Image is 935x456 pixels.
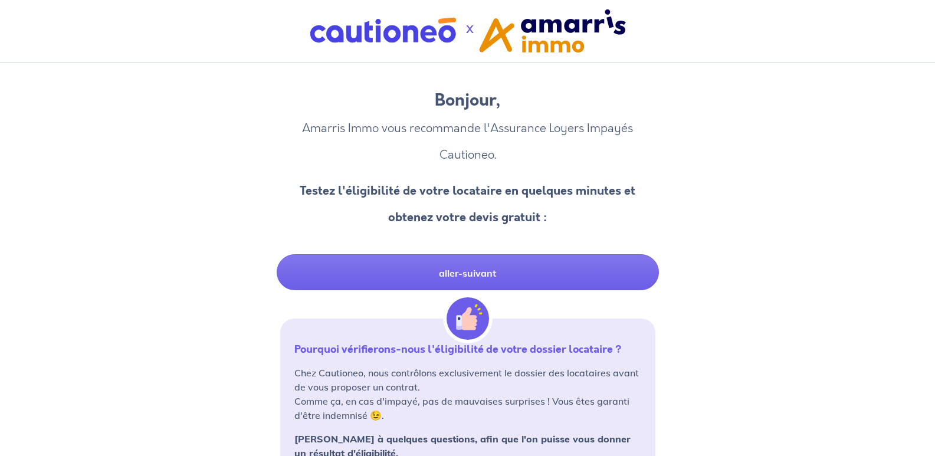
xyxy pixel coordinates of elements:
font: Pourquoi vérifierons-nous l'éligibilité de votre dossier locataire ? [294,342,621,357]
img: Amarris [478,9,626,53]
font: aller-suivant [439,267,496,279]
img: info-box-illu [447,297,489,340]
font: Bonjour, [435,88,500,112]
img: cautioneo [309,17,457,45]
font: Comme ça, en cas d'impayé, pas de mauvaises surprises ! Vous êtes garanti d'être indemnisé 😉. [294,395,629,421]
font: x [466,19,474,37]
font: Testez l'éligibilité de votre locataire en quelques minutes et obtenez votre devis gratuit : [300,182,635,226]
a: aller-suivant [277,254,659,290]
font: Amarris Immo vous recommande l'Assurance Loyers Impayés Cautioneo. [302,120,633,163]
font: Chez Cautioneo, nous contrôlons exclusivement le dossier des locataires avant de vous proposer un... [294,367,639,393]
